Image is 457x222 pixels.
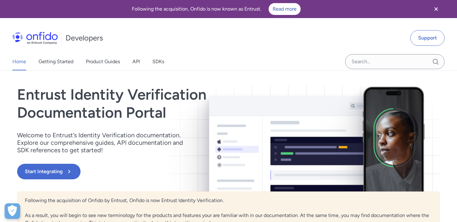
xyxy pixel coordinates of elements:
[5,203,20,219] button: Open Preferences
[7,3,425,15] div: Following the acquisition, Onfido is now known as Entrust.
[17,164,313,179] a: Start Integrating
[12,53,26,70] a: Home
[5,203,20,219] div: Cookie Preferences
[152,53,164,70] a: SDKs
[66,33,103,43] h1: Developers
[86,53,120,70] a: Product Guides
[17,131,191,154] p: Welcome to Entrust’s Identity Verification documentation. Explore our comprehensive guides, API d...
[345,54,445,69] input: Onfido search input field
[39,53,73,70] a: Getting Started
[17,164,81,179] button: Start Integrating
[269,3,301,15] a: Read more
[17,86,313,121] h1: Entrust Identity Verification Documentation Portal
[12,32,58,44] img: Onfido Logo
[132,53,140,70] a: API
[425,1,448,17] button: Close banner
[410,30,445,46] a: Support
[432,5,440,13] svg: Close banner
